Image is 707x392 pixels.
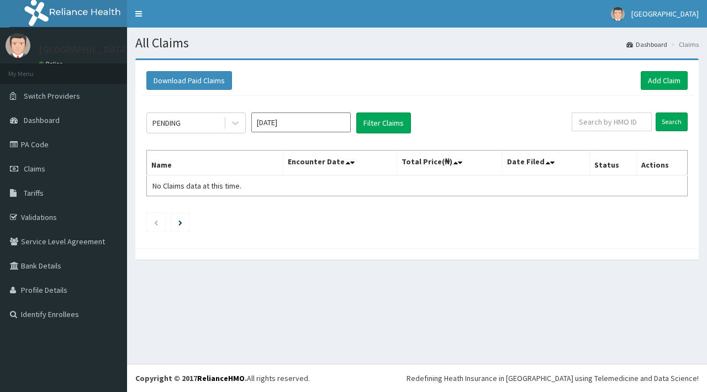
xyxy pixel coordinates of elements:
[356,112,411,133] button: Filter Claims
[397,151,502,176] th: Total Price(₦)
[197,373,245,383] a: RelianceHMO
[572,112,652,131] input: Search by HMO ID
[147,151,283,176] th: Name
[178,217,182,227] a: Next page
[24,91,80,101] span: Switch Providers
[251,112,351,132] input: Select Month and Year
[283,151,397,176] th: Encounter Date
[502,151,589,176] th: Date Filed
[589,151,636,176] th: Status
[626,40,667,49] a: Dashboard
[24,188,44,198] span: Tariffs
[611,7,625,21] img: User Image
[668,40,699,49] li: Claims
[39,45,130,55] p: [GEOGRAPHIC_DATA]
[24,115,60,125] span: Dashboard
[152,181,241,191] span: No Claims data at this time.
[641,71,688,90] a: Add Claim
[656,112,688,131] input: Search
[135,373,247,383] strong: Copyright © 2017 .
[39,60,65,68] a: Online
[152,117,181,128] div: PENDING
[407,373,699,384] div: Redefining Heath Insurance in [GEOGRAPHIC_DATA] using Telemedicine and Data Science!
[127,364,707,392] footer: All rights reserved.
[24,164,45,174] span: Claims
[135,36,699,50] h1: All Claims
[146,71,232,90] button: Download Paid Claims
[154,217,159,227] a: Previous page
[636,151,687,176] th: Actions
[6,33,30,58] img: User Image
[631,9,699,19] span: [GEOGRAPHIC_DATA]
